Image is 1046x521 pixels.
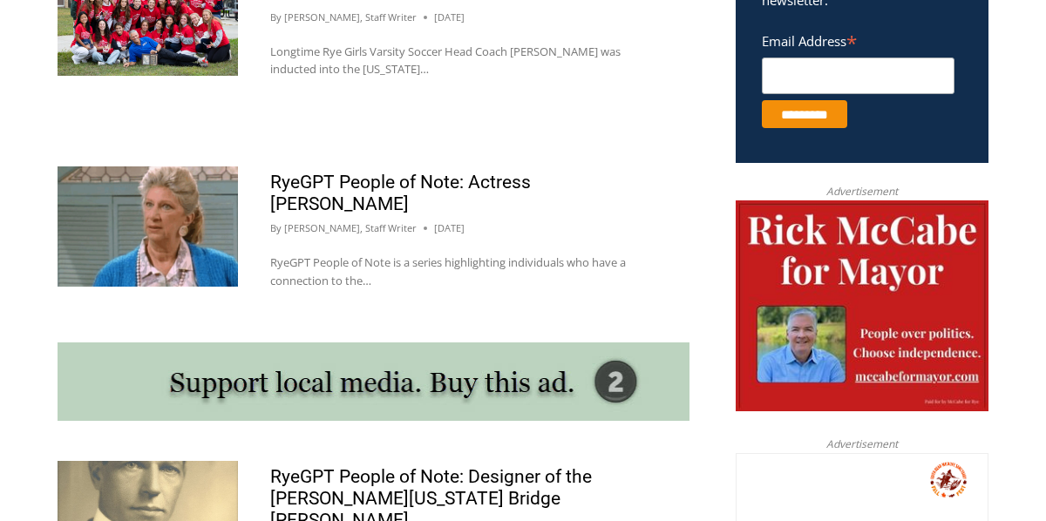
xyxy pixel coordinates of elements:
[284,221,417,234] a: [PERSON_NAME], Staff Writer
[270,254,657,290] p: RyeGPT People of Note is a series highlighting individuals who have a connection to the…
[809,436,915,452] span: Advertisement
[270,172,531,214] a: RyeGPT People of Note: Actress [PERSON_NAME]
[270,10,282,25] span: By
[182,147,190,165] div: 1
[270,43,657,79] p: Longtime Rye Girls Varsity Soccer Head Coach [PERSON_NAME] was inducted into the [US_STATE]…
[809,183,915,200] span: Advertisement
[14,175,223,215] h4: [PERSON_NAME] Read Sanctuary Fall Fest: [DATE]
[1,173,252,217] a: [PERSON_NAME] Read Sanctuary Fall Fest: [DATE]
[434,10,465,25] time: [DATE]
[736,200,988,411] img: McCabe for Mayor
[194,147,199,165] div: /
[762,24,954,55] label: Email Address
[58,342,689,421] img: support local media, buy this ad
[270,220,282,236] span: By
[284,10,417,24] a: [PERSON_NAME], Staff Writer
[434,220,465,236] time: [DATE]
[58,166,238,287] img: (PHOTO: Sheridan in an episode of ALF. Public Domain.)
[203,147,211,165] div: 6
